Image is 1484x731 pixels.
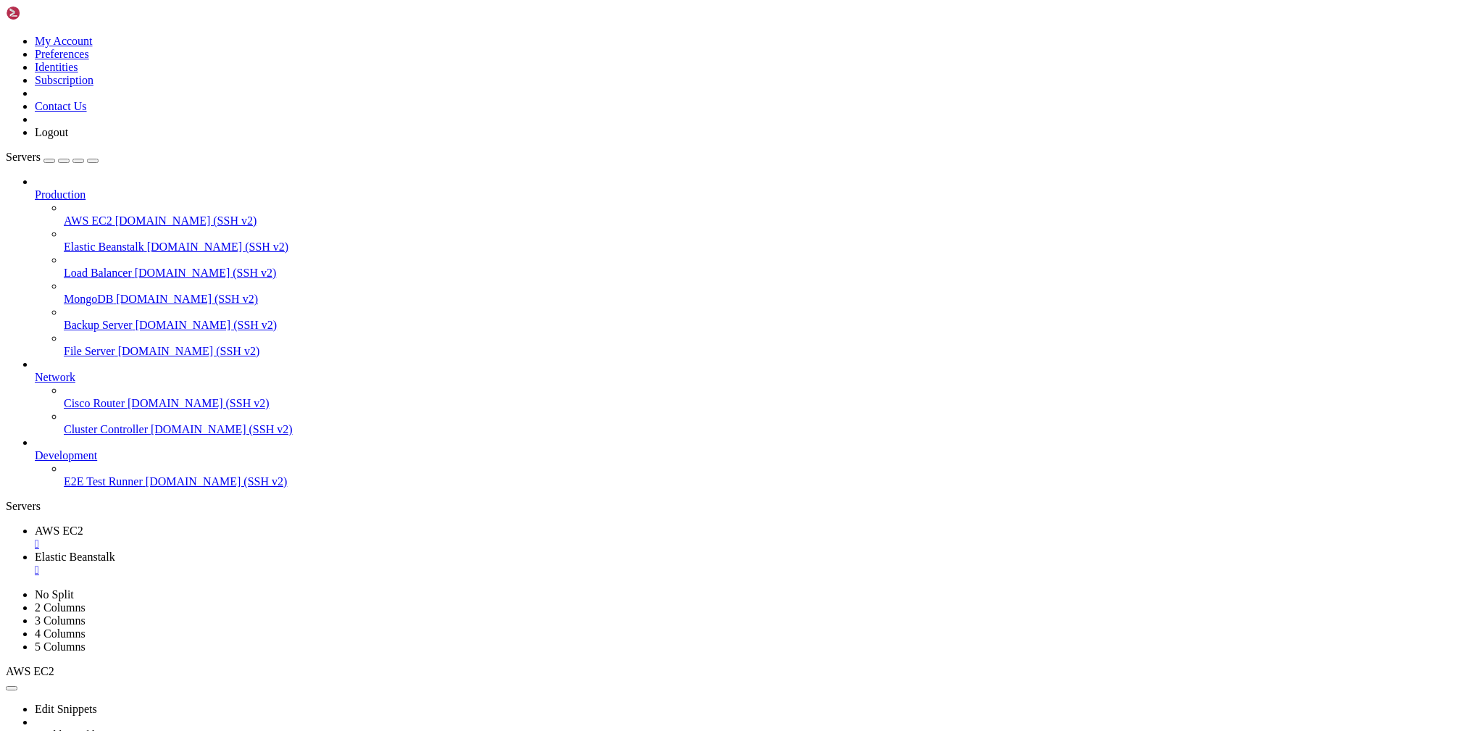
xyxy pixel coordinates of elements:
span: AWS EC2 [35,525,83,537]
li: File Server [DOMAIN_NAME] (SSH v2) [64,332,1478,358]
span: Elastic Beanstalk [64,241,144,253]
span: https://shellngn.com/pro-docker/ [377,102,499,114]
li: E2E Test Runner [DOMAIN_NAME] (SSH v2) [64,462,1478,488]
span: Development [35,449,97,461]
span: AWS EC2 [64,214,112,227]
span: [DOMAIN_NAME] (SSH v2) [151,423,293,435]
x-row: * Experience the same robust functionality and convenience on your mobile devices, for seamless s... [6,151,1295,163]
a: 3 Columns [35,614,86,627]
span: Elastic Beanstalk [35,551,115,563]
x-row: * Work on multiple sessions, automate your SSH commands, and establish connections with just a si... [6,114,1295,127]
a: Logout [35,126,68,138]
a: Backup Server [DOMAIN_NAME] (SSH v2) [64,319,1478,332]
span: [DOMAIN_NAME] (SSH v2) [115,214,257,227]
a: Cisco Router [DOMAIN_NAME] (SSH v2) [64,397,1478,410]
li: Development [35,436,1478,488]
span: Load Balancer [64,267,132,279]
a: Subscription [35,74,93,86]
span: Welcome to Shellngn! [6,6,122,17]
a: Servers [6,151,99,163]
span: [DOMAIN_NAME] (SSH v2) [147,241,289,253]
li: Backup Server [DOMAIN_NAME] (SSH v2) [64,306,1478,332]
span: File Server [64,345,115,357]
span: Advanced SSH Client: [12,114,128,126]
li: MongoDB [DOMAIN_NAME] (SSH v2) [64,280,1478,306]
a: 2 Columns [35,601,86,614]
x-row: * Take full control of your remote servers using our RDP or VNC from your browser. [6,138,1295,151]
x-row: It also has a full-featured SFTP client, remote desktop with RDP and VNC, and more. [6,66,1295,78]
span: Production [35,188,86,201]
span: https://shellngn.com [122,186,226,198]
x-row: Shellngn is a web-based SSH client that allows you to connect to your servers from anywhere witho... [6,54,1295,67]
span: MongoDB [64,293,113,305]
span: Servers [6,151,41,163]
x-row: * Enjoy easy management of files and folders, swift data transfers, and the ability to edit your ... [6,126,1295,138]
span: Backup Server [64,319,133,331]
img: Shellngn [6,6,89,20]
a: E2E Test Runner [DOMAIN_NAME] (SSH v2) [64,475,1478,488]
a: 4 Columns [35,627,86,640]
a:  [35,538,1478,551]
a: Elastic Beanstalk [35,551,1478,577]
span: This is a demo session. [6,30,139,41]
a: AWS EC2 [DOMAIN_NAME] (SSH v2) [64,214,1478,227]
a: No Split [35,588,74,601]
a:  [35,564,1478,577]
a: File Server [DOMAIN_NAME] (SSH v2) [64,345,1478,358]
span: [DOMAIN_NAME] (SSH v2) [146,475,288,488]
li: Load Balancer [DOMAIN_NAME] (SSH v2) [64,254,1478,280]
li: Cisco Router [DOMAIN_NAME] (SSH v2) [64,384,1478,410]
span: Comprehensive SFTP Client: [12,126,162,138]
a: Contact Us [35,100,87,112]
a: Cluster Controller [DOMAIN_NAME] (SSH v2) [64,423,1478,436]
span: Cluster Controller [64,423,148,435]
a: 5 Columns [35,640,86,653]
div: (0, 0) [6,6,12,18]
x-row: More information at: [6,186,1295,199]
span: [DOMAIN_NAME] (SSH v2) [116,293,258,305]
a: MongoDB [DOMAIN_NAME] (SSH v2) [64,293,1478,306]
a: AWS EC2 [35,525,1478,551]
span: [DOMAIN_NAME] (SSH v2) [136,319,278,331]
a: Identities [35,61,78,73]
span: [DOMAIN_NAME] (SSH v2) [118,345,260,357]
li: Elastic Beanstalk [DOMAIN_NAME] (SSH v2) [64,227,1478,254]
a: Load Balancer [DOMAIN_NAME] (SSH v2) [64,267,1478,280]
span: Mobile Compatibility: [12,151,133,162]
li: Cluster Controller [DOMAIN_NAME] (SSH v2) [64,410,1478,436]
span: AWS EC2 [6,665,54,677]
a: Elastic Beanstalk [DOMAIN_NAME] (SSH v2) [64,241,1478,254]
a: Preferences [35,48,89,60]
a: Production [35,188,1478,201]
a: My Account [35,35,93,47]
span: E2E Test Runner [64,475,143,488]
div: Servers [6,500,1478,513]
li: AWS EC2 [DOMAIN_NAME] (SSH v2) [64,201,1478,227]
li: Network [35,358,1478,436]
li: Production [35,175,1478,358]
span: Remote Desktop Capabilities: [12,138,174,150]
span: [DOMAIN_NAME] (SSH v2) [135,267,277,279]
span: [DOMAIN_NAME] (SSH v2) [128,397,270,409]
span: Cisco Router [64,397,125,409]
span: Seamless Server Management: [12,102,168,114]
span: Network [35,371,75,383]
div: (0, 18) [6,222,12,235]
span: https://shellngn.com/cloud/ [284,102,365,114]
a: Development [35,449,1478,462]
span: To get started, please use the left side bar to add your server. [6,211,377,222]
x-row: * Whether you're using or , enjoy the convenience of managing your servers from anywhere. [6,102,1295,114]
a: Network [35,371,1478,384]
a: Edit Snippets [35,703,97,715]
